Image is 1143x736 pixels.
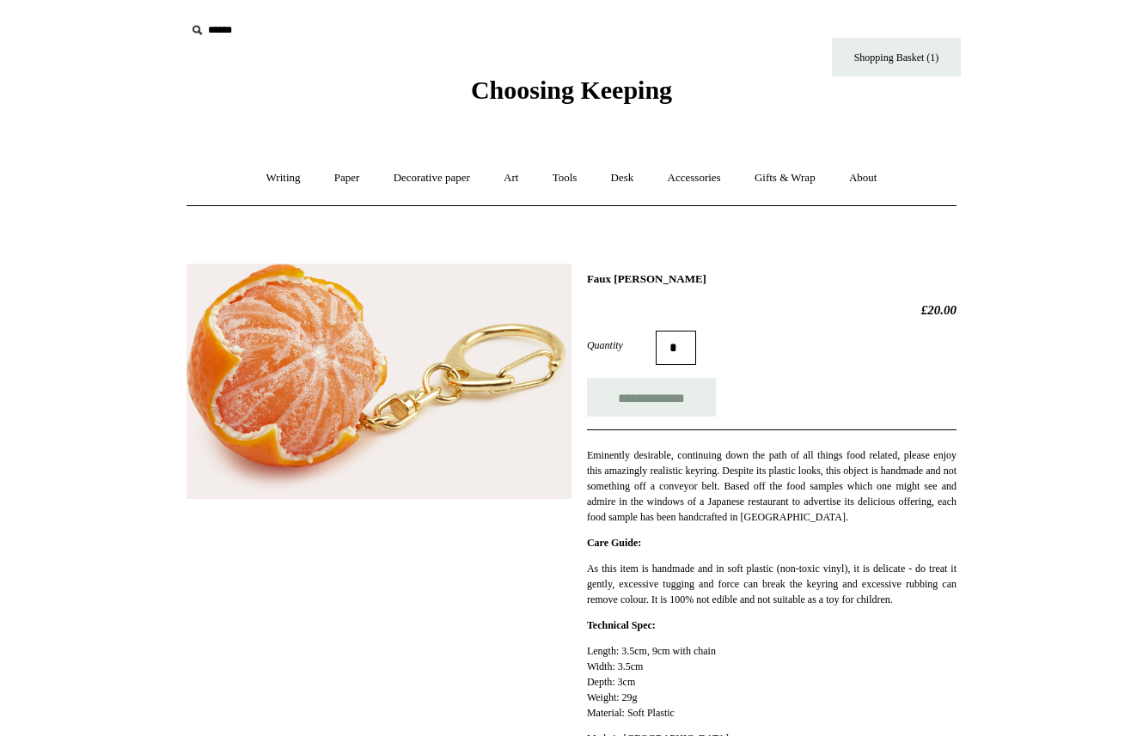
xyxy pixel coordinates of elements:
[537,155,593,201] a: Tools
[488,155,534,201] a: Art
[186,264,571,499] img: Faux Clementine Keyring
[471,76,672,104] span: Choosing Keeping
[587,302,957,318] h2: £20.00
[832,38,961,76] a: Shopping Basket (1)
[587,338,656,353] label: Quantity
[587,643,957,721] p: Length: 3.5cm, 9cm with chain Width: 3.5cm Depth: 3cm Weight: 29g Material: Soft Plastic
[587,537,641,549] strong: Care Guide:
[471,89,672,101] a: Choosing Keeping
[587,619,656,631] strong: Technical Spec:
[251,155,316,201] a: Writing
[587,447,957,525] p: Eminently desirable, continuing down the path of all things food related, please enjoy this amazi...
[587,561,957,607] p: As this item is handmade and in soft plastic (non-toxic vinyl), it is delicate - do treat it gent...
[596,155,650,201] a: Desk
[652,155,737,201] a: Accessories
[739,155,831,201] a: Gifts & Wrap
[587,272,957,286] h1: Faux [PERSON_NAME]
[319,155,376,201] a: Paper
[378,155,486,201] a: Decorative paper
[834,155,893,201] a: About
